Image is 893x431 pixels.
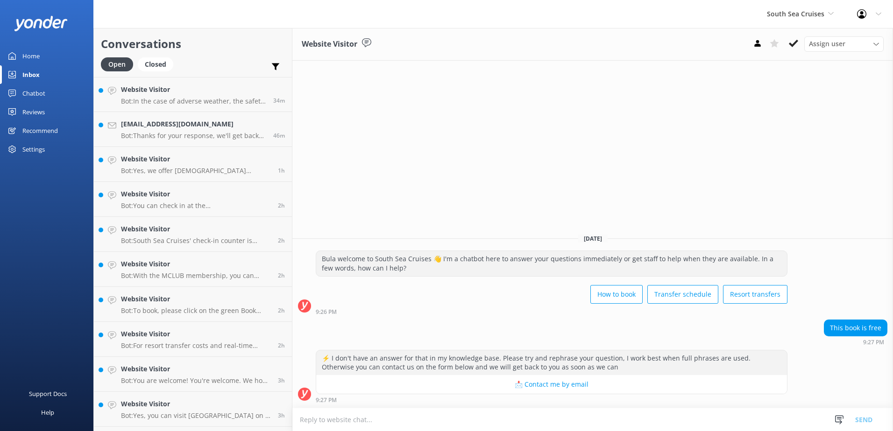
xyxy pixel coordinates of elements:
h4: Website Visitor [121,154,271,164]
span: Sep 04 2025 11:43am (UTC +12:00) Pacific/Auckland [278,202,285,209]
span: [DATE] [578,235,608,243]
span: Sep 04 2025 10:08am (UTC +12:00) Pacific/Auckland [278,411,285,419]
a: [EMAIL_ADDRESS][DOMAIN_NAME]Bot:Thanks for your response, we'll get back to you as soon as we can... [94,112,292,147]
h4: [EMAIL_ADDRESS][DOMAIN_NAME] [121,119,266,129]
p: Bot: Yes, you can visit [GEOGRAPHIC_DATA] on a day trip from [GEOGRAPHIC_DATA]. For more informat... [121,411,271,420]
span: Assign user [809,39,845,49]
strong: 9:27 PM [863,340,884,345]
span: Sep 04 2025 11:26am (UTC +12:00) Pacific/Auckland [278,341,285,349]
div: Sep 03 2025 09:27pm (UTC +12:00) Pacific/Auckland [824,339,887,345]
div: This book is free [824,320,887,336]
p: Bot: For resort transfer costs and real-time availability, please visit [URL][DOMAIN_NAME]. [121,341,271,350]
div: Open [101,57,133,71]
div: Closed [138,57,173,71]
div: Recommend [22,121,58,140]
span: Sep 04 2025 11:28am (UTC +12:00) Pacific/Auckland [278,306,285,314]
button: 📩 Contact me by email [316,375,787,394]
button: Transfer schedule [647,285,718,304]
div: ⚡ I don't have an answer for that in my knowledge base. Please try and rephrase your question, I ... [316,350,787,375]
p: Bot: To book, please click on the green Book Now button on our website and follow the prompts. Fo... [121,306,271,315]
div: Bula welcome to South Sea Cruises 👋 I'm a chatbot here to answer your questions immediately or ge... [316,251,787,276]
a: Website VisitorBot:South Sea Cruises' check-in counter is located in the passenger terminal at [G... [94,217,292,252]
h3: Website Visitor [302,38,357,50]
img: yonder-white-logo.png [14,16,68,31]
p: Bot: In the case of adverse weather, the safety of our passengers and crew is paramount. Should S... [121,97,266,105]
div: Assign User [804,36,884,51]
h4: Website Visitor [121,84,266,95]
h4: Website Visitor [121,294,271,304]
span: Sep 04 2025 11:39am (UTC +12:00) Pacific/Auckland [278,236,285,244]
span: Sep 04 2025 10:57am (UTC +12:00) Pacific/Auckland [278,376,285,384]
a: Website VisitorBot:Yes, you can visit [GEOGRAPHIC_DATA] on a day trip from [GEOGRAPHIC_DATA]. For... [94,392,292,427]
p: Bot: You are welcome! You're welcome. We hope to see you soon! [121,376,271,385]
a: Closed [138,59,178,69]
p: Bot: You can check in at the [GEOGRAPHIC_DATA] Cruises' check-in counter located in the passenger... [121,202,271,210]
a: Website VisitorBot:In the case of adverse weather, the safety of our passengers and crew is param... [94,77,292,112]
h4: Website Visitor [121,259,271,269]
a: Website VisitorBot:With the MCLUB membership, you can enjoy an exclusive return transfer rate of ... [94,252,292,287]
a: Website VisitorBot:To book, please click on the green Book Now button on our website and follow t... [94,287,292,322]
span: Sep 04 2025 01:18pm (UTC +12:00) Pacific/Auckland [273,132,285,139]
div: Settings [22,140,45,159]
p: Bot: South Sea Cruises' check-in counter is located in the passenger terminal at [GEOGRAPHIC_DATA... [121,236,271,245]
p: Bot: With the MCLUB membership, you can enjoy an exclusive return transfer rate of FJD$85 per per... [121,271,271,280]
a: Website VisitorBot:Yes, we offer [DEMOGRAPHIC_DATA] residents a 20% discount on our day tours and... [94,147,292,182]
h4: Website Visitor [121,399,271,409]
div: Reviews [22,103,45,121]
span: Sep 04 2025 11:36am (UTC +12:00) Pacific/Auckland [278,271,285,279]
p: Bot: Yes, we offer [DEMOGRAPHIC_DATA] residents a 20% discount on our day tours and resort transf... [121,167,271,175]
div: Inbox [22,65,40,84]
div: Help [41,403,54,422]
div: Chatbot [22,84,45,103]
div: Sep 03 2025 09:27pm (UTC +12:00) Pacific/Auckland [316,396,787,403]
button: Resort transfers [723,285,787,304]
h4: Website Visitor [121,224,271,234]
strong: 9:27 PM [316,397,337,403]
span: Sep 04 2025 12:47pm (UTC +12:00) Pacific/Auckland [278,167,285,174]
div: Home [22,47,40,65]
p: Bot: Thanks for your response, we'll get back to you as soon as we can during opening hours. [121,132,266,140]
a: Open [101,59,138,69]
h4: Website Visitor [121,189,271,199]
div: Support Docs [29,384,67,403]
h4: Website Visitor [121,329,271,339]
button: How to book [590,285,643,304]
h2: Conversations [101,35,285,53]
div: Sep 03 2025 09:26pm (UTC +12:00) Pacific/Auckland [316,308,787,315]
span: Sep 04 2025 01:30pm (UTC +12:00) Pacific/Auckland [273,97,285,104]
h4: Website Visitor [121,364,271,374]
a: Website VisitorBot:You are welcome! You're welcome. We hope to see you soon!3h [94,357,292,392]
a: Website VisitorBot:For resort transfer costs and real-time availability, please visit [URL][DOMAI... [94,322,292,357]
a: Website VisitorBot:You can check in at the [GEOGRAPHIC_DATA] Cruises' check-in counter located in... [94,182,292,217]
span: South Sea Cruises [767,9,824,18]
strong: 9:26 PM [316,309,337,315]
